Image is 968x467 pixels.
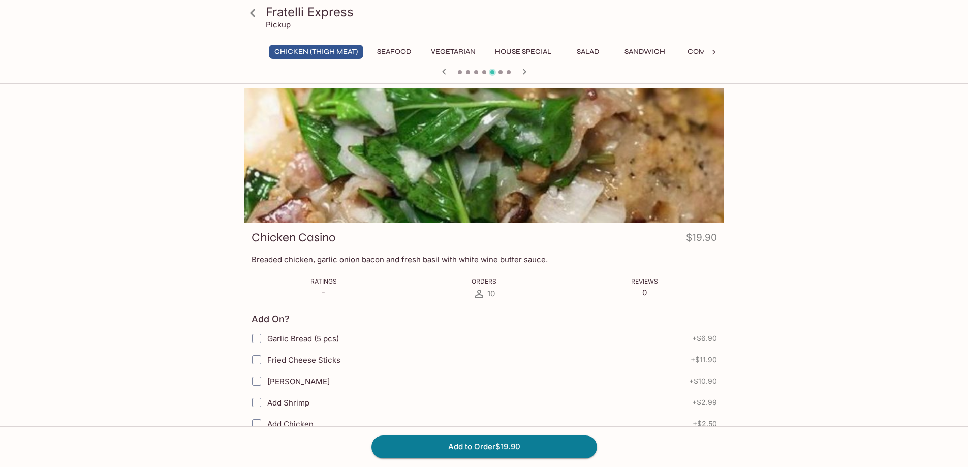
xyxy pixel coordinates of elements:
[252,314,290,325] h4: Add On?
[692,334,717,343] span: + $6.90
[631,277,658,285] span: Reviews
[371,435,597,458] button: Add to Order$19.90
[631,288,658,297] p: 0
[244,88,724,223] div: Chicken Casino
[310,277,337,285] span: Ratings
[310,288,337,297] p: -
[693,420,717,428] span: + $2.50
[267,419,314,429] span: Add Chicken
[425,45,481,59] button: Vegetarian
[252,255,717,264] p: Breaded chicken, garlic onion bacon and fresh basil with white wine butter sauce.
[269,45,363,59] button: Chicken (Thigh Meat)
[619,45,671,59] button: Sandwich
[267,334,339,344] span: Garlic Bread (5 pcs)
[371,45,417,59] button: Seafood
[252,230,335,245] h3: Chicken Casino
[686,230,717,250] h4: $19.90
[679,45,725,59] button: Combo
[489,45,557,59] button: House Special
[267,377,330,386] span: [PERSON_NAME]
[267,398,309,408] span: Add Shrimp
[267,355,340,365] span: Fried Cheese Sticks
[691,356,717,364] span: + $11.90
[487,289,495,298] span: 10
[692,398,717,407] span: + $2.99
[472,277,496,285] span: Orders
[565,45,611,59] button: Salad
[689,377,717,385] span: + $10.90
[266,20,291,29] p: Pickup
[266,4,720,20] h3: Fratelli Express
